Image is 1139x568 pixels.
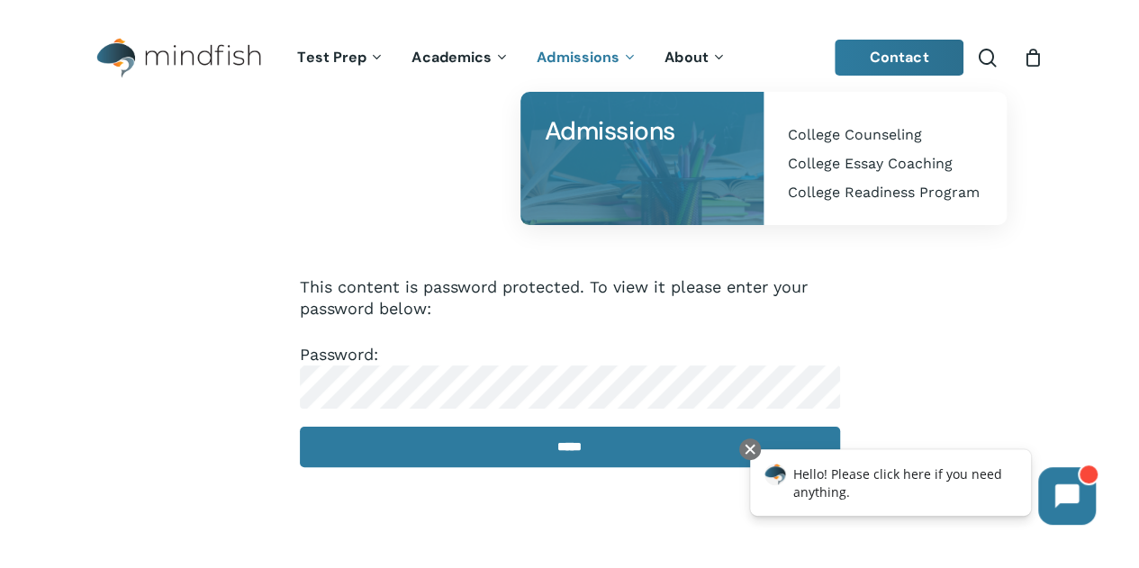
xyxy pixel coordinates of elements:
[523,50,651,66] a: Admissions
[537,48,619,67] span: Admissions
[300,345,840,395] label: Password:
[1023,48,1043,68] a: Cart
[300,276,840,344] p: This content is password protected. To view it please enter your password below:
[731,435,1114,543] iframe: Chatbot
[835,40,964,76] a: Contact
[284,50,398,66] a: Test Prep
[664,48,709,67] span: About
[300,365,840,409] input: Password:
[398,50,523,66] a: Academics
[297,48,366,67] span: Test Prep
[72,24,1067,92] header: Main Menu
[411,48,492,67] span: Academics
[870,48,929,67] span: Contact
[651,50,740,66] a: About
[284,24,739,92] nav: Main Menu
[544,114,674,148] span: Admissions
[538,110,746,153] a: Admissions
